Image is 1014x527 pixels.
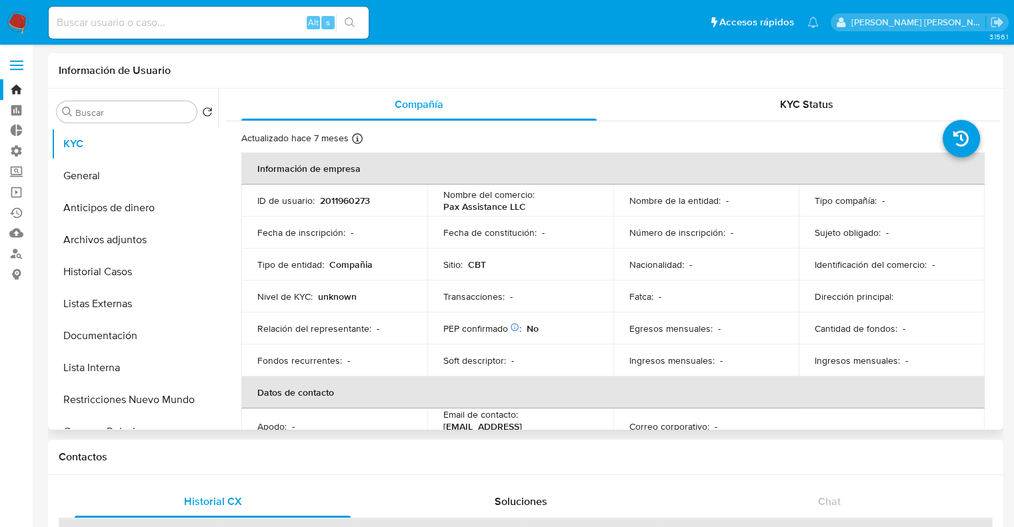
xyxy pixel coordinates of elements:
p: Cantidad de fondos : [815,322,897,334]
p: Dirección principal : [815,290,893,302]
button: Volver al orden por defecto [202,107,213,121]
p: - [905,354,908,366]
p: Tipo compañía : [815,195,877,207]
p: Sujeto obligado : [815,227,881,239]
p: - [377,322,379,334]
p: - [292,420,295,432]
th: Datos de contacto [241,376,985,408]
p: - [932,259,935,270]
p: ID de usuario : [257,195,315,207]
p: Egresos mensuales : [629,322,713,334]
span: s [326,16,330,29]
button: Archivos adjuntos [51,224,218,256]
th: Información de empresa [241,153,985,185]
p: - [542,227,545,239]
button: KYC [51,128,218,160]
button: Lista Interna [51,352,218,384]
h1: Información de Usuario [59,64,171,77]
p: Pax Assistance LLC [443,201,526,213]
input: Buscar usuario o caso... [49,14,369,31]
p: Transacciones : [443,290,505,302]
p: - [718,322,721,334]
p: Identificación del comercio : [815,259,927,270]
p: - [882,195,885,207]
p: Fatca : [629,290,653,302]
p: Número de inscripción : [629,227,725,239]
p: [EMAIL_ADDRESS][DOMAIN_NAME] [443,420,592,444]
p: - [351,227,353,239]
span: Alt [308,16,319,29]
p: Sitio : [443,259,463,270]
p: Nivel de KYC : [257,290,313,302]
p: Nombre de la entidad : [629,195,721,207]
p: - [715,420,717,432]
p: Correo corporativo : [629,420,709,432]
p: Fondos recurrentes : [257,354,342,366]
button: Documentación [51,320,218,352]
p: Fecha de inscripción : [257,227,345,239]
span: Chat [818,494,841,509]
button: search-icon [336,13,363,32]
p: - [511,354,514,366]
button: Cruces y Relaciones [51,416,218,448]
p: - [886,227,889,239]
p: Ingresos mensuales : [815,354,900,366]
span: KYC Status [780,97,833,112]
p: marianela.tarsia@mercadolibre.com [851,16,986,29]
p: - [726,195,729,207]
p: - [347,354,350,366]
a: Notificaciones [807,17,819,28]
p: Actualizado hace 7 meses [241,132,349,145]
p: Fecha de constitución : [443,227,537,239]
button: Restricciones Nuevo Mundo [51,384,218,416]
p: - [720,354,723,366]
p: Compañia [329,259,373,270]
p: Email de contacto : [443,408,518,420]
p: unknown [318,290,357,302]
button: Anticipos de dinero [51,192,218,224]
p: 2011960273 [320,195,370,207]
p: Relación del representante : [257,322,371,334]
p: No [527,322,539,334]
button: Listas Externas [51,288,218,320]
p: Tipo de entidad : [257,259,324,270]
h1: Contactos [59,450,993,464]
button: General [51,160,218,192]
span: Soluciones [495,494,547,509]
p: CBT [468,259,486,270]
p: Apodo : [257,420,287,432]
span: Historial CX [184,494,242,509]
a: Salir [990,15,1004,29]
span: Accesos rápidos [719,15,794,29]
span: Compañía [395,97,443,112]
p: Soft descriptor : [443,354,506,366]
input: Buscar [75,107,191,119]
p: Nombre del comercio : [443,189,535,201]
p: - [510,290,513,302]
p: - [659,290,661,302]
button: Historial Casos [51,256,218,288]
p: - [903,322,905,334]
p: PEP confirmado : [443,322,521,334]
p: - [689,259,692,270]
p: - [731,227,733,239]
p: Nacionalidad : [629,259,684,270]
p: Ingresos mensuales : [629,354,715,366]
button: Buscar [62,107,73,117]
